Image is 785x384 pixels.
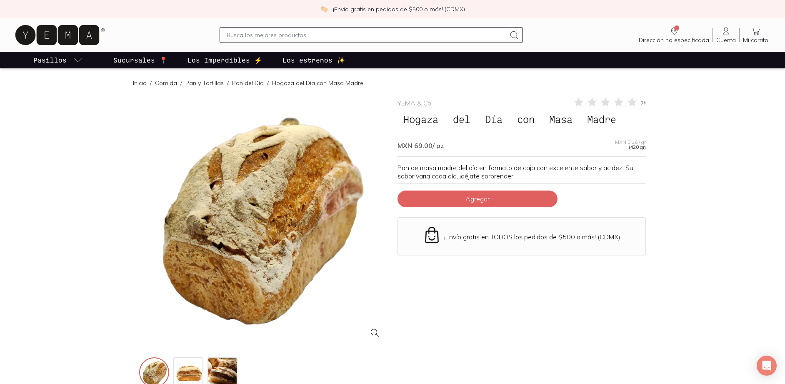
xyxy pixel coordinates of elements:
span: Dirección no especificada [639,36,709,44]
span: / [264,79,272,87]
span: MXN 0.16 / gr [615,140,646,145]
p: Los Imperdibles ⚡️ [187,55,262,65]
a: Los estrenos ✨ [281,52,347,68]
span: Masa [543,111,578,127]
a: Comida [155,79,177,87]
a: YEMA & Co [397,99,431,107]
a: Sucursales 📍 [112,52,169,68]
span: ( 0 ) [640,100,646,105]
span: Madre [581,111,622,127]
p: ¡Envío gratis en TODOS los pedidos de $500 o más! (CDMX) [444,233,620,241]
img: Envío [423,226,441,244]
span: / [224,79,232,87]
span: / [177,79,185,87]
span: Mi carrito [743,36,768,44]
div: Pan de masa madre del día en formato de caja con excelente sabor y acidez. Su sabor varia cada dí... [397,163,646,180]
a: Los Imperdibles ⚡️ [186,52,264,68]
p: Hogaza del Día con Masa Madre [272,79,363,87]
span: Hogaza [397,111,444,127]
span: Cuenta [716,36,736,44]
a: pasillo-todos-link [32,52,85,68]
a: Pan del Día [232,79,264,87]
p: Sucursales 📍 [113,55,167,65]
span: con [511,111,540,127]
a: Dirección no especificada [635,26,712,44]
p: ¡Envío gratis en pedidos de $500 o más! (CDMX) [333,5,465,13]
div: Open Intercom Messenger [757,356,777,376]
img: check [320,5,328,13]
a: Pan y Tortillas [185,79,224,87]
span: (420 gr) [629,145,646,150]
span: / [147,79,155,87]
p: Pasillos [33,55,67,65]
span: MXN 69.00 / pz [397,141,444,150]
p: Los estrenos ✨ [282,55,345,65]
span: del [447,111,476,127]
span: Agregar [465,195,490,203]
span: Día [479,111,508,127]
button: Agregar [397,191,557,207]
a: Cuenta [713,26,739,44]
a: Inicio [133,79,147,87]
input: Busca los mejores productos [227,30,506,40]
a: Mi carrito [740,26,772,44]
